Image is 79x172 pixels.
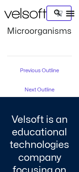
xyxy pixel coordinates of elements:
a: Next Outline [9,84,71,96]
h1: Microorganisms [7,27,72,36]
a: Previous Outline [9,65,71,77]
div: Menu Toggle [66,9,75,18]
nav: Post navigation [7,56,72,97]
img: Velsoft Training Materials [4,8,46,18]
